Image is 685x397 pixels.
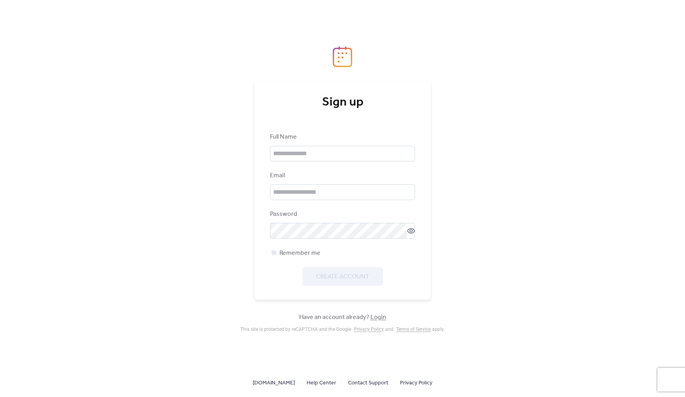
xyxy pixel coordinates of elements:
a: Login [370,311,386,323]
a: [DOMAIN_NAME] [253,378,295,388]
span: Remember me [279,249,320,258]
span: Privacy Policy [400,378,432,388]
div: This site is protected by reCAPTCHA and the Google and apply . [240,327,445,332]
div: Sign up [270,95,415,110]
div: Full Name [270,132,413,142]
a: Contact Support [348,378,388,388]
span: Have an account already? [299,313,386,322]
img: logo [333,46,352,67]
span: Contact Support [348,378,388,388]
a: Privacy Policy [354,327,384,332]
a: Privacy Policy [400,378,432,388]
a: Help Center [307,378,336,388]
a: Terms of Service [396,327,431,332]
div: Password [270,210,413,219]
span: [DOMAIN_NAME] [253,378,295,388]
span: Help Center [307,378,336,388]
div: Email [270,171,413,180]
